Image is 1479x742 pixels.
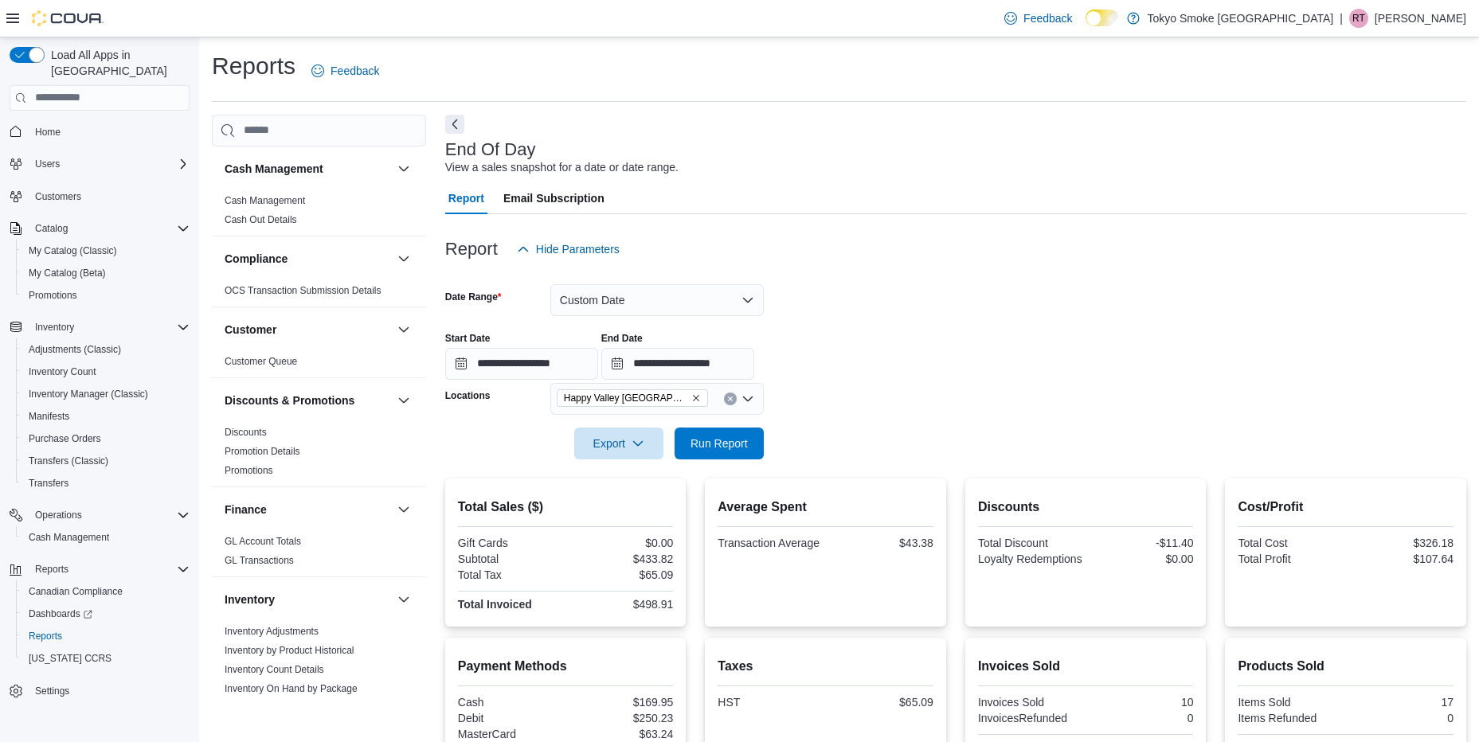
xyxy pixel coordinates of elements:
h2: Discounts [978,498,1194,517]
a: Reports [22,627,68,646]
span: Manifests [29,410,69,423]
span: Users [29,154,190,174]
span: Report [448,182,484,214]
span: Users [35,158,60,170]
div: $250.23 [569,712,673,724]
span: Run Report [691,435,748,451]
h2: Average Spent [718,498,933,517]
button: Custom Date [550,284,764,316]
span: Home [35,126,61,139]
div: HST [718,696,822,709]
div: Gift Cards [458,537,562,549]
div: Loyalty Redemptions [978,553,1082,565]
div: $65.09 [569,568,673,581]
h2: Invoices Sold [978,657,1194,676]
button: Inventory Count [16,361,196,383]
a: Customers [29,187,88,206]
input: Press the down key to open a popover containing a calendar. [445,348,598,380]
label: Date Range [445,291,502,303]
a: Purchase Orders [22,429,108,448]
span: Dashboards [29,607,92,620]
span: Inventory Manager (Classic) [22,385,190,404]
button: Inventory [3,316,196,338]
span: Dashboards [22,604,190,623]
span: Customers [29,186,190,206]
div: Customer [212,352,426,377]
div: $43.38 [829,537,933,549]
span: Purchase Orders [22,429,190,448]
div: Total Cost [1238,537,1342,549]
span: Reports [35,563,68,576]
div: MasterCard [458,728,562,740]
span: My Catalog (Beta) [22,264,190,283]
div: $0.00 [1089,553,1193,565]
span: My Catalog (Classic) [29,244,117,257]
a: GL Transactions [225,555,294,566]
span: Reports [29,630,62,642]
div: InvoicesRefunded [978,712,1082,724]
a: Manifests [22,407,76,426]
span: Adjustments (Classic) [22,340,190,359]
div: $107.64 [1349,553,1454,565]
span: Hide Parameters [536,241,620,257]
a: OCS Transaction Submission Details [225,285,381,296]
a: Cash Management [225,195,305,206]
button: Cash Management [225,161,391,177]
button: Transfers [16,472,196,494]
div: Items Sold [1238,696,1342,709]
button: Customer [394,320,413,339]
h2: Products Sold [1238,657,1454,676]
button: Remove Happy Valley Goose Bay from selection in this group [691,393,701,403]
button: Reports [29,560,75,579]
a: Inventory Adjustments [225,626,319,637]
button: Cash Management [394,159,413,178]
div: Compliance [212,281,426,307]
div: $498.91 [569,598,673,611]
span: Inventory On Hand by Package [225,682,358,695]
h2: Payment Methods [458,657,674,676]
button: Customers [3,185,196,208]
span: Inventory [35,321,74,334]
div: Discounts & Promotions [212,423,426,486]
a: Dashboards [16,603,196,625]
button: Catalog [3,217,196,240]
button: My Catalog (Classic) [16,240,196,262]
button: Promotions [16,284,196,307]
span: Customer Queue [225,355,297,368]
span: Adjustments (Classic) [29,343,121,356]
p: | [1340,9,1343,28]
h3: Inventory [225,592,275,607]
button: Inventory [29,318,80,337]
button: Home [3,120,196,143]
span: Cash Management [29,531,109,544]
strong: Total Invoiced [458,598,532,611]
div: $326.18 [1349,537,1454,549]
a: Home [29,123,67,142]
div: Transaction Average [718,537,822,549]
h3: Customer [225,322,276,338]
button: Export [574,428,663,459]
input: Press the down key to open a popover containing a calendar. [601,348,754,380]
span: Inventory Count Details [225,663,324,676]
a: Feedback [305,55,385,87]
span: Promotions [29,289,77,302]
span: Manifests [22,407,190,426]
span: Catalog [35,222,68,235]
div: Total Profit [1238,553,1342,565]
a: GL Account Totals [225,536,301,547]
button: Finance [225,502,391,517]
button: Settings [3,679,196,702]
div: View a sales snapshot for a date or date range. [445,159,679,176]
a: My Catalog (Beta) [22,264,112,283]
a: Cash Out Details [225,214,297,225]
div: 17 [1349,696,1454,709]
div: $0.00 [569,537,673,549]
button: Run Report [675,428,764,459]
h3: Compliance [225,251,288,267]
button: Customer [225,322,391,338]
button: Inventory [394,590,413,609]
div: Invoices Sold [978,696,1082,709]
button: Users [3,153,196,175]
span: OCS Transaction Submission Details [225,284,381,297]
span: Promotions [225,464,273,477]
